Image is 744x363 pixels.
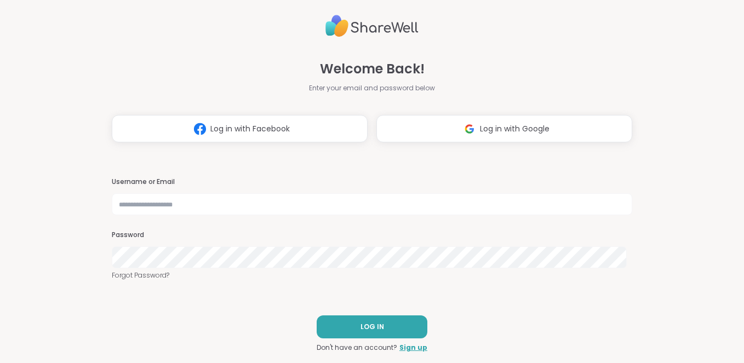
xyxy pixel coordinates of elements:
[309,83,435,93] span: Enter your email and password below
[325,10,419,42] img: ShareWell Logo
[112,231,633,240] h3: Password
[399,343,427,353] a: Sign up
[112,270,633,280] a: Forgot Password?
[376,115,632,142] button: Log in with Google
[112,115,368,142] button: Log in with Facebook
[317,343,397,353] span: Don't have an account?
[190,119,210,139] img: ShareWell Logomark
[360,322,384,332] span: LOG IN
[320,59,425,79] span: Welcome Back!
[459,119,480,139] img: ShareWell Logomark
[317,315,427,338] button: LOG IN
[480,123,550,135] span: Log in with Google
[210,123,290,135] span: Log in with Facebook
[112,177,633,187] h3: Username or Email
